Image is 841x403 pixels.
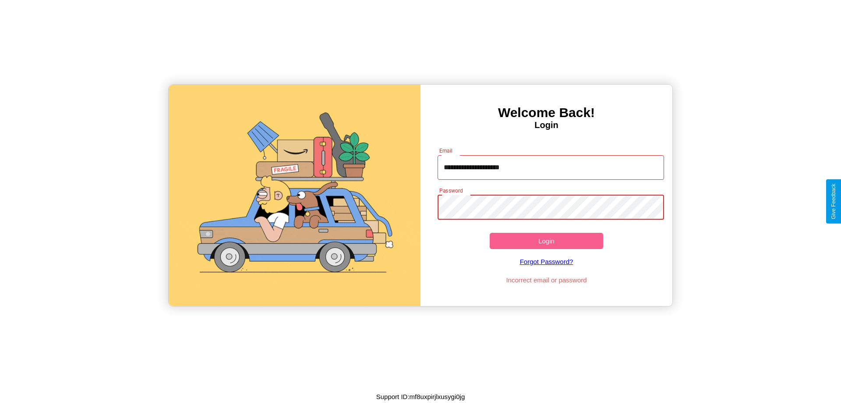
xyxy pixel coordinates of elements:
h3: Welcome Back! [420,105,672,120]
button: Login [490,233,603,249]
label: Password [439,187,463,194]
div: Give Feedback [830,184,837,219]
label: Email [439,147,453,154]
p: Support ID: mf8uxpirjlxusygi0jg [376,391,465,403]
p: Incorrect email or password [433,274,660,286]
h4: Login [420,120,672,130]
a: Forgot Password? [433,249,660,274]
img: gif [169,85,420,306]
